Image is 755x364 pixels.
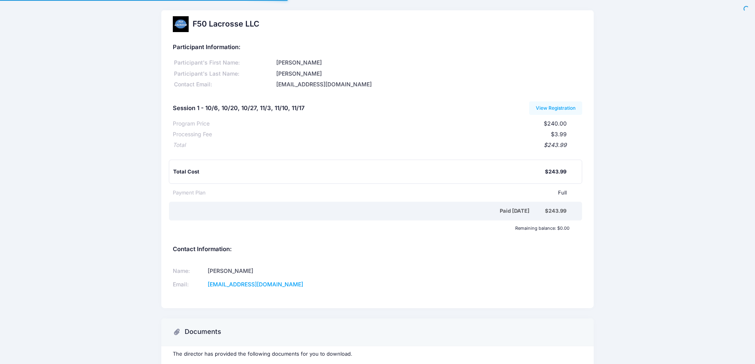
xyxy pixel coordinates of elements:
h5: Contact Information: [173,246,582,253]
a: View Registration [529,101,583,115]
div: Processing Fee [173,130,212,139]
td: [PERSON_NAME] [205,265,367,278]
div: Paid [DATE] [174,207,545,215]
a: [EMAIL_ADDRESS][DOMAIN_NAME] [208,281,303,288]
div: Participant's Last Name: [173,70,275,78]
div: Program Price [173,120,210,128]
div: Total Cost [173,168,545,176]
div: $243.99 [185,141,567,149]
div: Full [206,189,567,197]
div: $243.99 [545,207,566,215]
div: [PERSON_NAME] [275,59,582,67]
div: [EMAIL_ADDRESS][DOMAIN_NAME] [275,80,582,89]
h3: Documents [185,328,221,336]
td: Name: [173,265,205,278]
div: $243.99 [545,168,566,176]
div: Remaining balance: $0.00 [169,226,573,231]
div: Contact Email: [173,80,275,89]
div: $3.99 [212,130,567,139]
h2: F50 Lacrosse LLC [193,19,259,29]
td: Email: [173,278,205,292]
div: Payment Plan [173,189,206,197]
span: $240.00 [544,120,567,127]
h5: Participant Information: [173,44,582,51]
p: The director has provided the following documents for you to download. [173,350,582,358]
h5: Session 1 - 10/6, 10/20, 10/27, 11/3, 11/10, 11/17 [173,105,305,112]
div: Total [173,141,185,149]
div: [PERSON_NAME] [275,70,582,78]
div: Participant's First Name: [173,59,275,67]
